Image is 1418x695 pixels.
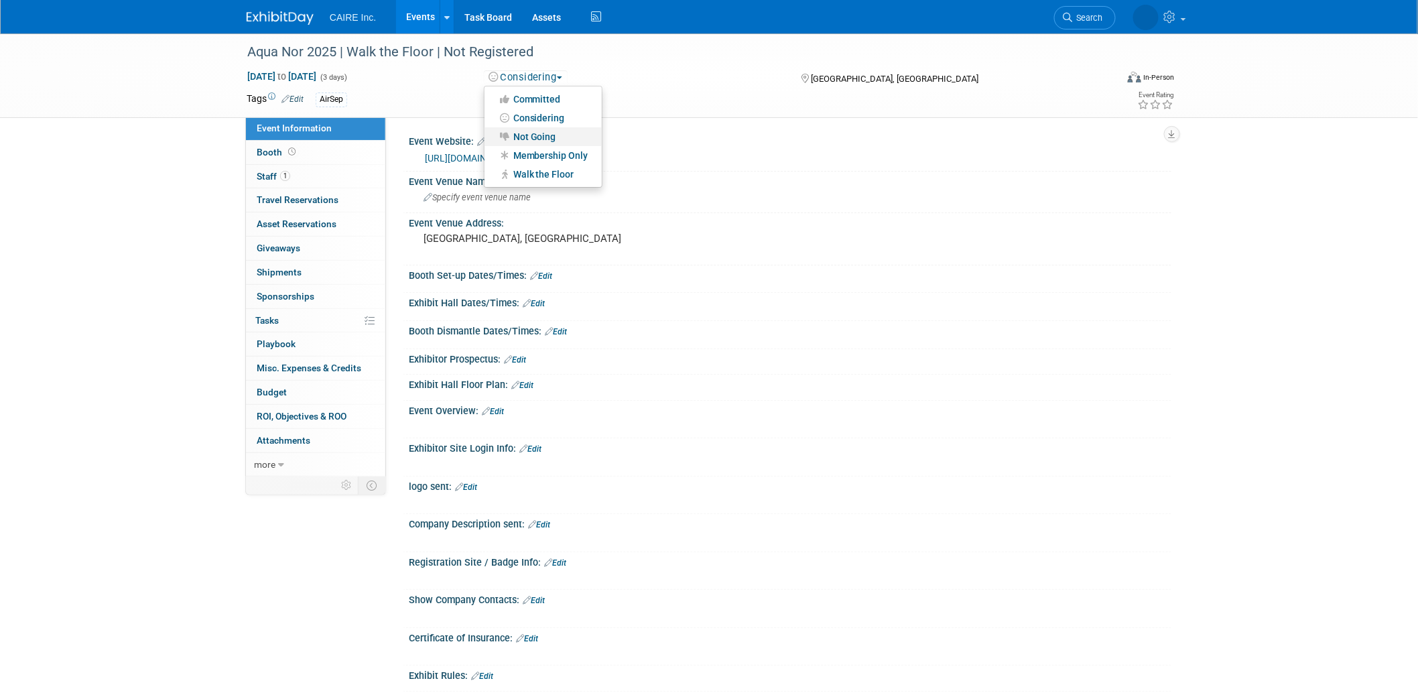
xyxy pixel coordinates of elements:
[330,12,376,23] span: CAIRE Inc.
[1054,6,1116,29] a: Search
[285,147,298,157] span: Booth not reserved yet
[409,438,1171,456] div: Exhibitor Site Login Info:
[811,74,978,84] span: [GEOGRAPHIC_DATA], [GEOGRAPHIC_DATA]
[255,315,279,326] span: Tasks
[246,381,385,404] a: Budget
[424,192,531,202] span: Specify event venue name
[257,291,314,302] span: Sponsorships
[246,429,385,452] a: Attachments
[409,213,1171,230] div: Event Venue Address:
[1072,13,1103,23] span: Search
[484,70,568,84] button: Considering
[246,357,385,380] a: Misc. Expenses & Credits
[482,407,504,416] a: Edit
[257,435,310,446] span: Attachments
[247,92,304,107] td: Tags
[1037,70,1175,90] div: Event Format
[523,299,545,308] a: Edit
[409,375,1171,392] div: Exhibit Hall Floor Plan:
[246,188,385,212] a: Travel Reservations
[335,477,359,494] td: Personalize Event Tab Strip
[477,137,499,147] a: Edit
[246,332,385,356] a: Playbook
[409,293,1171,310] div: Exhibit Hall Dates/Times:
[246,237,385,260] a: Giveaways
[409,552,1171,570] div: Registration Site / Badge Info:
[319,73,347,82] span: (3 days)
[516,634,538,643] a: Edit
[254,459,275,470] span: more
[257,194,338,205] span: Travel Reservations
[519,444,541,454] a: Edit
[409,514,1171,531] div: Company Description sent:
[246,212,385,236] a: Asset Reservations
[257,147,298,157] span: Booth
[409,265,1171,283] div: Booth Set-up Dates/Times:
[409,477,1171,494] div: logo sent:
[455,483,477,492] a: Edit
[1143,72,1175,82] div: In-Person
[257,363,361,373] span: Misc. Expenses & Credits
[257,387,287,397] span: Budget
[243,40,1096,64] div: Aqua Nor 2025 | Walk the Floor | Not Registered
[246,309,385,332] a: Tasks
[257,123,332,133] span: Event Information
[485,146,602,165] a: Membership Only
[409,628,1171,645] div: Certificate of Insurance:
[409,401,1171,418] div: Event Overview:
[409,349,1171,367] div: Exhibitor Prospectus:
[257,171,290,182] span: Staff
[530,271,552,281] a: Edit
[485,165,602,184] a: Walk the Floor
[1128,72,1141,82] img: Format-Inperson.png
[511,381,533,390] a: Edit
[246,117,385,140] a: Event Information
[246,405,385,428] a: ROI, Objectives & ROO
[1133,5,1159,30] img: Jaclyn Mitchum
[359,477,386,494] td: Toggle Event Tabs
[281,94,304,104] a: Edit
[280,171,290,181] span: 1
[257,267,302,277] span: Shipments
[247,70,317,82] span: [DATE] [DATE]
[247,11,314,25] img: ExhibitDay
[316,92,347,107] div: AirSep
[523,596,545,605] a: Edit
[246,285,385,308] a: Sponsorships
[409,131,1171,149] div: Event Website:
[275,71,288,82] span: to
[409,590,1171,607] div: Show Company Contacts:
[485,109,602,127] a: Considering
[425,153,519,164] a: [URL][DOMAIN_NAME]
[257,338,296,349] span: Playbook
[246,165,385,188] a: Staff1
[544,558,566,568] a: Edit
[528,520,550,529] a: Edit
[485,127,602,146] a: Not Going
[485,90,602,109] a: Committed
[257,218,336,229] span: Asset Reservations
[471,672,493,681] a: Edit
[409,172,1171,188] div: Event Venue Name:
[424,233,712,245] pre: [GEOGRAPHIC_DATA], [GEOGRAPHIC_DATA]
[246,453,385,477] a: more
[246,141,385,164] a: Booth
[545,327,567,336] a: Edit
[504,355,526,365] a: Edit
[1138,92,1174,99] div: Event Rating
[257,243,300,253] span: Giveaways
[246,261,385,284] a: Shipments
[409,666,1171,683] div: Exhibit Rules:
[257,411,346,422] span: ROI, Objectives & ROO
[409,321,1171,338] div: Booth Dismantle Dates/Times:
